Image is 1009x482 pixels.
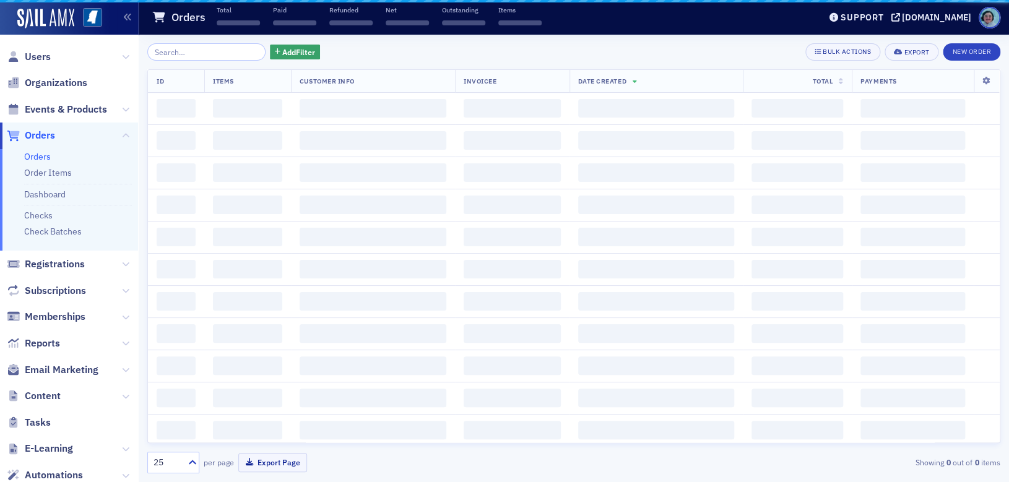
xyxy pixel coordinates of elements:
[213,260,282,278] span: ‌
[157,99,196,118] span: ‌
[217,6,260,14] p: Total
[300,324,446,343] span: ‌
[300,196,446,214] span: ‌
[464,389,560,407] span: ‌
[578,99,734,118] span: ‌
[751,99,843,118] span: ‌
[273,6,316,14] p: Paid
[157,163,196,182] span: ‌
[860,324,965,343] span: ‌
[751,228,843,246] span: ‌
[464,131,560,150] span: ‌
[578,196,734,214] span: ‌
[860,292,965,311] span: ‌
[273,20,316,25] span: ‌
[154,456,181,469] div: 25
[282,46,315,58] span: Add Filter
[213,99,282,118] span: ‌
[386,20,429,25] span: ‌
[300,421,446,439] span: ‌
[25,442,73,455] span: E-Learning
[7,468,83,482] a: Automations
[904,49,929,56] div: Export
[464,163,560,182] span: ‌
[74,8,102,29] a: View Homepage
[300,356,446,375] span: ‌
[823,48,871,55] div: Bulk Actions
[860,131,965,150] span: ‌
[25,76,87,90] span: Organizations
[943,45,1000,56] a: New Order
[157,421,196,439] span: ‌
[157,260,196,278] span: ‌
[25,284,86,298] span: Subscriptions
[300,99,446,118] span: ‌
[17,9,74,28] img: SailAMX
[860,77,896,85] span: Payments
[578,292,734,311] span: ‌
[860,421,965,439] span: ‌
[751,324,843,343] span: ‌
[725,457,1000,468] div: Showing out of items
[7,257,85,271] a: Registrations
[464,356,560,375] span: ‌
[238,453,307,472] button: Export Page
[204,457,234,468] label: per page
[25,50,51,64] span: Users
[943,43,1000,61] button: New Order
[157,356,196,375] span: ‌
[157,131,196,150] span: ‌
[464,260,560,278] span: ‌
[213,324,282,343] span: ‌
[578,163,734,182] span: ‌
[171,10,206,25] h1: Orders
[7,337,60,350] a: Reports
[217,20,260,25] span: ‌
[464,99,560,118] span: ‌
[213,421,282,439] span: ‌
[7,389,61,403] a: Content
[25,416,51,429] span: Tasks
[213,389,282,407] span: ‌
[25,310,85,324] span: Memberships
[944,457,953,468] strong: 0
[7,416,51,429] a: Tasks
[464,77,496,85] span: Invoicee
[464,196,560,214] span: ‌
[751,356,843,375] span: ‌
[805,43,880,61] button: Bulk Actions
[578,131,734,150] span: ‌
[25,389,61,403] span: Content
[7,310,85,324] a: Memberships
[300,228,446,246] span: ‌
[751,196,843,214] span: ‌
[464,421,560,439] span: ‌
[751,163,843,182] span: ‌
[7,50,51,64] a: Users
[7,103,107,116] a: Events & Products
[213,131,282,150] span: ‌
[24,210,53,221] a: Checks
[300,163,446,182] span: ‌
[7,442,73,455] a: E-Learning
[157,389,196,407] span: ‌
[7,284,86,298] a: Subscriptions
[812,77,833,85] span: Total
[464,324,560,343] span: ‌
[464,228,560,246] span: ‌
[578,356,734,375] span: ‌
[7,129,55,142] a: Orders
[83,8,102,27] img: SailAMX
[386,6,429,14] p: Net
[902,12,971,23] div: [DOMAIN_NAME]
[213,196,282,214] span: ‌
[329,6,373,14] p: Refunded
[860,260,965,278] span: ‌
[25,257,85,271] span: Registrations
[885,43,938,61] button: Export
[860,196,965,214] span: ‌
[578,260,734,278] span: ‌
[860,228,965,246] span: ‌
[442,20,485,25] span: ‌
